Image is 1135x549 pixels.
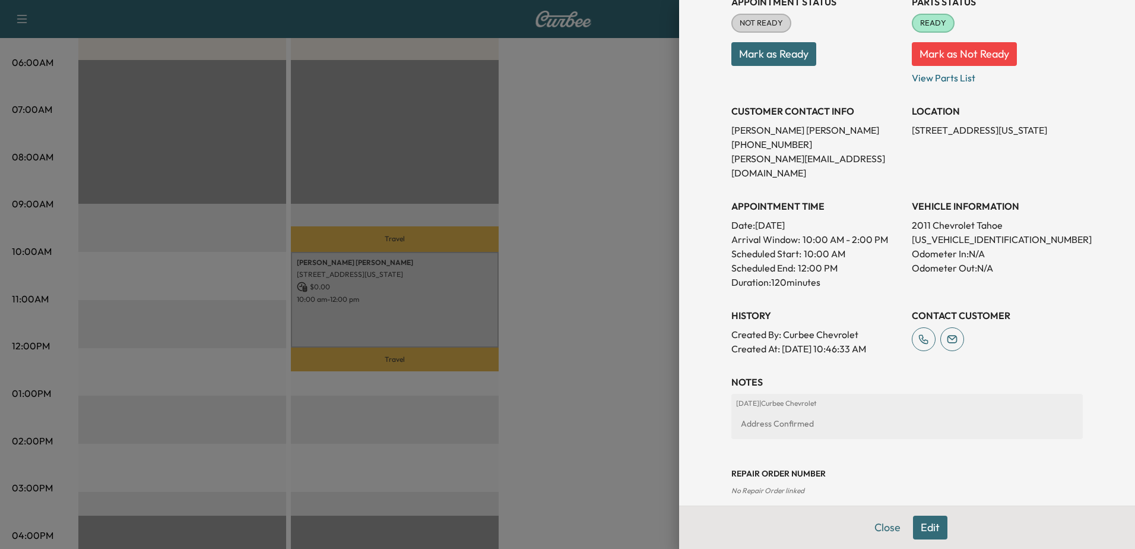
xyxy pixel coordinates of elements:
h3: VEHICLE INFORMATION [912,199,1083,213]
p: Date: [DATE] [731,218,902,232]
h3: History [731,308,902,323]
p: 2011 Chevrolet Tahoe [912,218,1083,232]
p: Odometer Out: N/A [912,261,1083,275]
p: Scheduled Start: [731,247,801,261]
button: Close [867,516,908,539]
p: View Parts List [912,66,1083,85]
h3: CONTACT CUSTOMER [912,308,1083,323]
h3: LOCATION [912,104,1083,118]
h3: Repair Order number [731,468,1083,479]
p: 10:00 AM [804,247,845,261]
p: [STREET_ADDRESS][US_STATE] [912,123,1083,137]
span: READY [913,17,953,29]
p: Arrival Window: [731,232,902,247]
p: Created At : [DATE] 10:46:33 AM [731,342,902,356]
p: Duration: 120 minutes [731,275,902,289]
button: Mark as Not Ready [912,42,1017,66]
h3: NOTES [731,375,1083,389]
button: Mark as Ready [731,42,816,66]
p: [PERSON_NAME][EMAIL_ADDRESS][DOMAIN_NAME] [731,152,902,180]
p: [PHONE_NUMBER] [731,137,902,152]
p: [DATE] | Curbee Chevrolet [736,399,1078,408]
div: Address Confirmed [736,413,1078,434]
p: Scheduled End: [731,261,795,275]
p: Odometer In: N/A [912,247,1083,261]
p: Created By : Curbee Chevrolet [731,327,902,342]
button: Edit [913,516,947,539]
span: No Repair Order linked [731,486,804,495]
p: [US_VEHICLE_IDENTIFICATION_NUMBER] [912,232,1083,247]
h3: APPOINTMENT TIME [731,199,902,213]
span: 10:00 AM - 2:00 PM [803,232,888,247]
span: NOT READY [733,17,790,29]
p: 12:00 PM [798,261,838,275]
h3: CUSTOMER CONTACT INFO [731,104,902,118]
p: [PERSON_NAME] [PERSON_NAME] [731,123,902,137]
